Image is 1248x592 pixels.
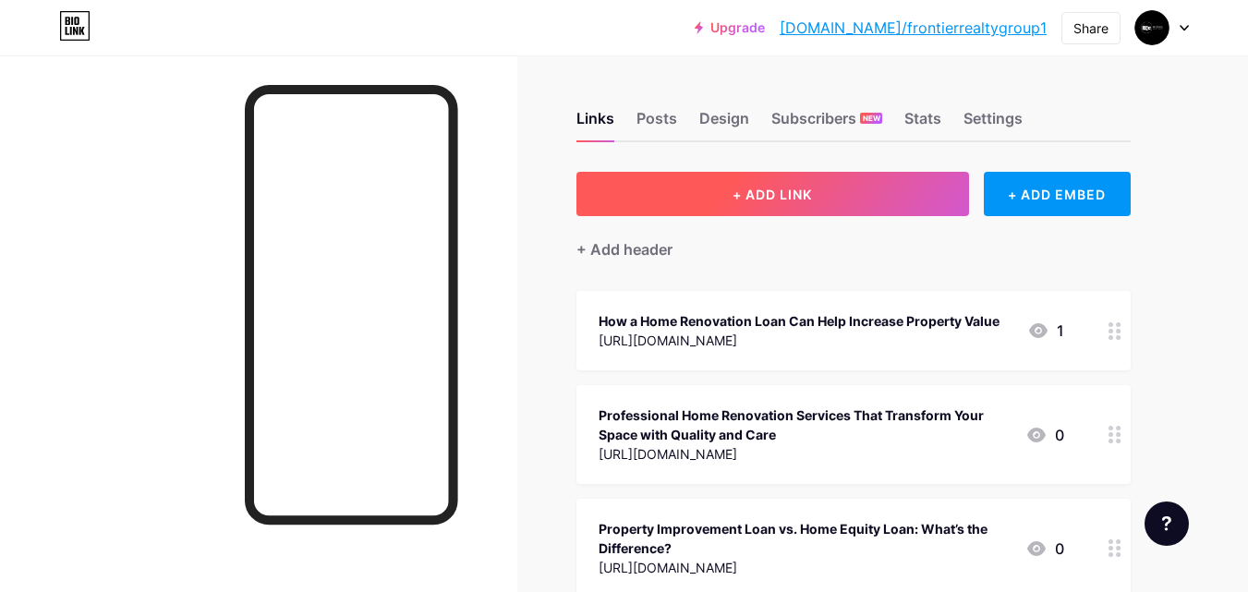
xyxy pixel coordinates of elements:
[771,107,882,140] div: Subscribers
[576,238,672,260] div: + Add header
[599,519,1011,558] div: Property Improvement Loan vs. Home Equity Loan: What’s the Difference?
[576,172,969,216] button: + ADD LINK
[636,107,677,140] div: Posts
[904,107,941,140] div: Stats
[599,331,1000,350] div: [URL][DOMAIN_NAME]
[963,107,1023,140] div: Settings
[1134,10,1169,45] img: frontierrealtygroup1
[1025,538,1064,560] div: 0
[1027,320,1064,342] div: 1
[1073,18,1109,38] div: Share
[863,113,880,124] span: NEW
[599,311,1000,331] div: How a Home Renovation Loan Can Help Increase Property Value
[733,187,812,202] span: + ADD LINK
[699,107,749,140] div: Design
[576,107,614,140] div: Links
[1025,424,1064,446] div: 0
[780,17,1047,39] a: [DOMAIN_NAME]/frontierrealtygroup1
[984,172,1131,216] div: + ADD EMBED
[695,20,765,35] a: Upgrade
[599,558,1011,577] div: [URL][DOMAIN_NAME]
[599,405,1011,444] div: Professional Home Renovation Services That Transform Your Space with Quality and Care
[599,444,1011,464] div: [URL][DOMAIN_NAME]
